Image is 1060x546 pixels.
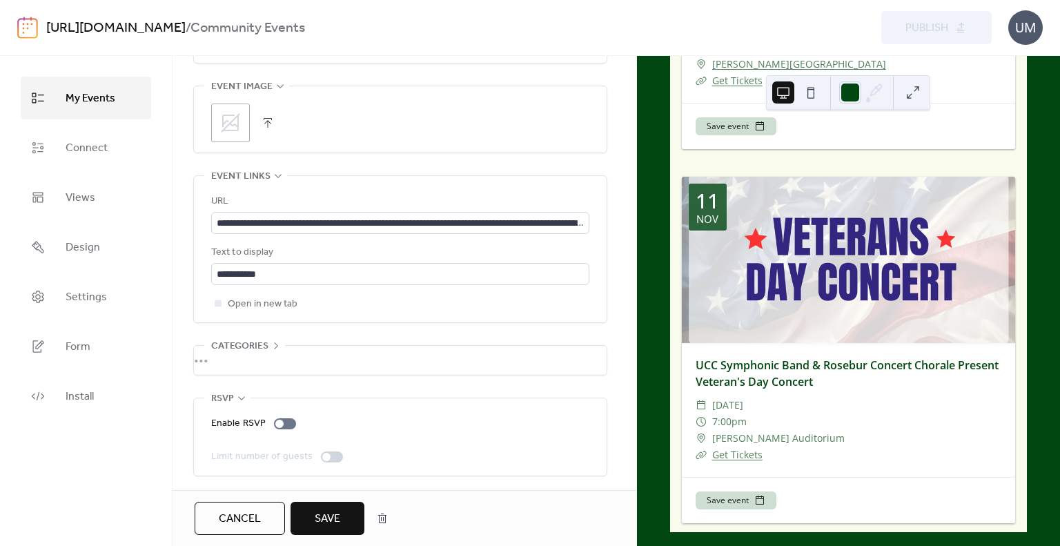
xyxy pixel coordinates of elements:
div: URL [211,193,587,210]
div: ​ [696,72,707,89]
span: Connect [66,137,108,159]
a: [PERSON_NAME][GEOGRAPHIC_DATA] [712,56,886,72]
span: RSVP [211,391,234,407]
span: Event links [211,168,271,185]
div: Enable RSVP [211,416,266,432]
div: ​ [696,430,707,447]
a: Form [21,325,151,368]
span: Categories [211,338,268,355]
b: Community Events [190,15,305,41]
button: Save [291,502,364,535]
span: Design [66,237,100,259]
div: 11 [696,191,719,211]
a: Get Tickets [712,74,763,87]
span: [PERSON_NAME] Auditorium [712,430,845,447]
span: 7:00pm [712,413,747,430]
a: Connect [21,126,151,169]
a: Get Tickets [712,448,763,461]
button: Save event [696,491,776,509]
div: ​ [696,56,707,72]
span: Save [315,511,340,527]
span: My Events [66,88,115,110]
div: ​ [696,397,707,413]
a: Design [21,226,151,269]
span: Settings [66,286,107,309]
a: Views [21,176,151,219]
span: Form [66,336,90,358]
a: Settings [21,275,151,318]
span: Open in new tab [228,296,297,313]
div: Text to display [211,244,587,261]
div: Nov [696,214,718,224]
div: Limit number of guests [211,449,313,465]
a: UCC Symphonic Band & Rosebur Concert Chorale Present Veteran's Day Concert [696,358,999,389]
span: [DATE] [712,397,743,413]
span: Install [66,386,94,408]
button: Save event [696,117,776,135]
div: ​ [696,413,707,430]
a: My Events [21,77,151,119]
b: / [186,15,190,41]
div: ; [211,104,250,142]
img: logo [17,17,38,39]
span: Event image [211,79,273,95]
span: Views [66,187,95,209]
div: UM [1008,10,1043,45]
span: Cancel [219,511,261,527]
div: ••• [194,346,607,375]
div: ​ [696,447,707,463]
button: Cancel [195,502,285,535]
a: Install [21,375,151,418]
a: [URL][DOMAIN_NAME] [46,15,186,41]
